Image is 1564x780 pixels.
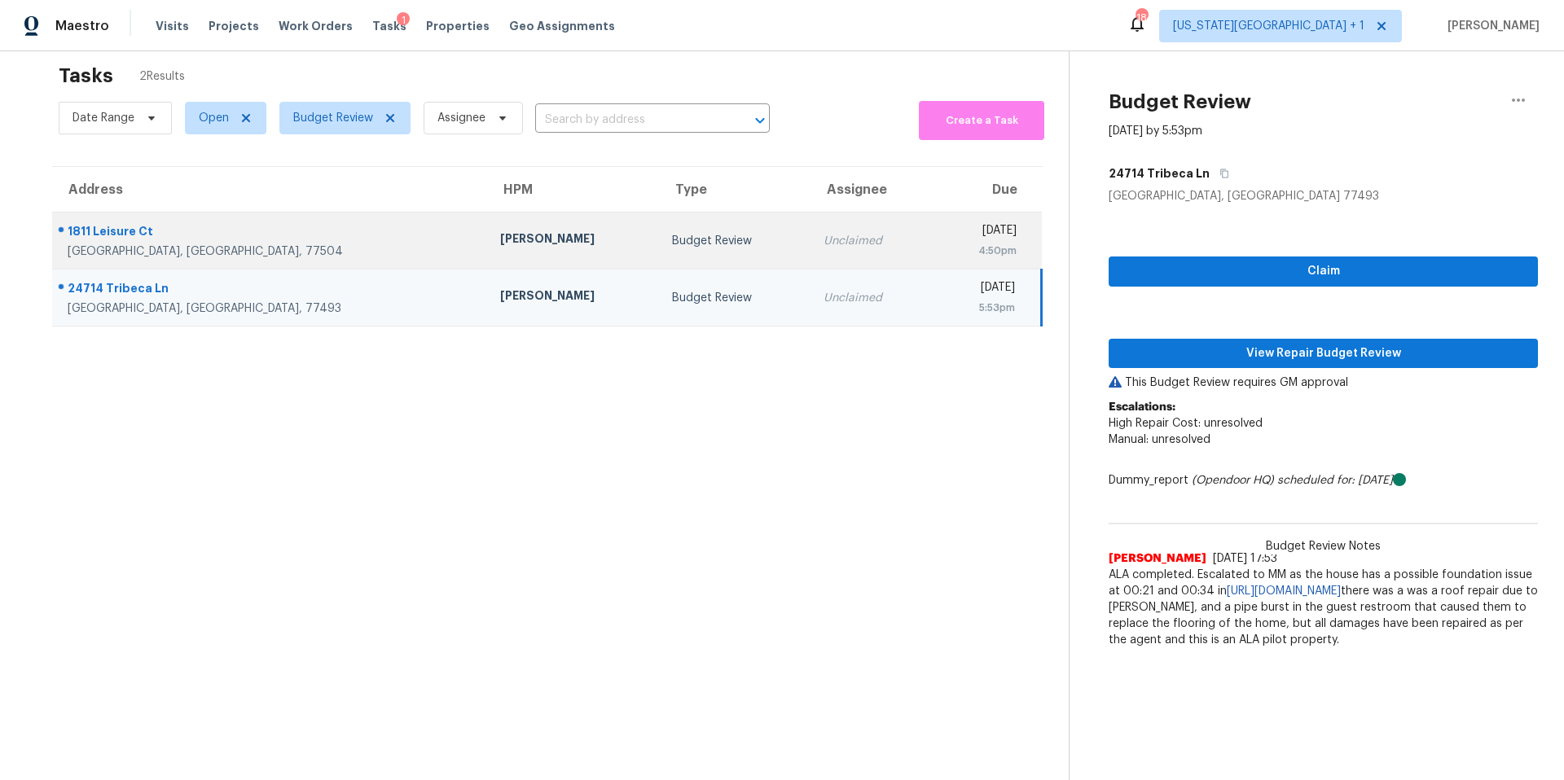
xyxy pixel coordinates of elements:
div: [DATE] [945,222,1017,243]
div: 5:53pm [945,300,1015,316]
span: Visits [156,18,189,34]
span: Assignee [437,110,485,126]
span: Create a Task [927,112,1036,130]
div: Budget Review [672,233,797,249]
span: [US_STATE][GEOGRAPHIC_DATA] + 1 [1173,18,1364,34]
span: ALA completed. Escalated to MM as the house has a possible foundation issue at 00:21 and 00:34 in... [1109,567,1538,648]
th: Address [52,167,487,213]
i: (Opendoor HQ) [1192,475,1274,486]
p: This Budget Review requires GM approval [1109,375,1538,391]
div: Budget Review [672,290,797,306]
div: [DATE] by 5:53pm [1109,123,1202,139]
span: Properties [426,18,490,34]
div: [GEOGRAPHIC_DATA], [GEOGRAPHIC_DATA], 77493 [68,300,474,317]
div: 24714 Tribeca Ln [68,280,474,300]
h2: Tasks [59,68,113,84]
i: scheduled for: [DATE] [1277,475,1393,486]
div: 18 [1136,10,1147,26]
div: 1811 Leisure Ct [68,223,474,243]
div: Unclaimed [824,233,919,249]
th: Assignee [811,167,932,213]
span: 2 Results [139,68,185,85]
span: High Repair Cost: unresolved [1109,418,1263,429]
span: View Repair Budget Review [1122,344,1525,364]
div: [GEOGRAPHIC_DATA], [GEOGRAPHIC_DATA] 77493 [1109,188,1538,204]
span: Tasks [372,20,406,32]
div: 1 [397,12,410,28]
span: Budget Review Notes [1256,538,1390,554]
span: Maestro [55,18,109,34]
span: Date Range [72,110,134,126]
div: 4:50pm [945,243,1017,259]
span: [DATE] 17:53 [1213,553,1277,564]
b: Escalations: [1109,401,1175,413]
button: Claim [1109,256,1538,287]
span: Manual: unresolved [1109,434,1210,445]
div: [DATE] [945,279,1015,300]
button: View Repair Budget Review [1109,339,1538,369]
div: Dummy_report [1109,472,1538,489]
button: Open [749,109,771,132]
div: [PERSON_NAME] [500,287,647,308]
span: [PERSON_NAME] [1109,550,1206,567]
th: Due [932,167,1042,213]
a: [URL][DOMAIN_NAME] [1227,585,1341,597]
span: Open [199,110,229,126]
span: Budget Review [293,110,373,126]
div: [GEOGRAPHIC_DATA], [GEOGRAPHIC_DATA], 77504 [68,243,474,260]
h5: 24714 Tribeca Ln [1109,165,1210,182]
span: Projects [209,18,259,34]
div: [PERSON_NAME] [500,230,647,251]
span: Claim [1122,261,1525,282]
th: HPM [487,167,660,213]
input: Search by address [535,107,724,133]
h2: Budget Review [1109,94,1251,110]
span: Geo Assignments [509,18,615,34]
button: Copy Address [1210,159,1232,188]
div: Unclaimed [824,290,919,306]
th: Type [659,167,811,213]
button: Create a Task [919,101,1044,140]
span: [PERSON_NAME] [1441,18,1540,34]
span: Work Orders [279,18,353,34]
